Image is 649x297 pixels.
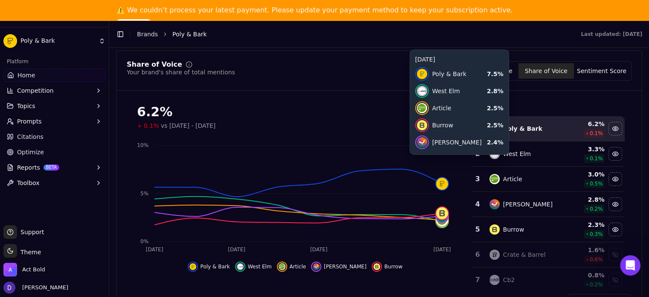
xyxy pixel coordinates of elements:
div: 6.2 % [565,120,604,128]
button: Competition [3,84,105,97]
div: 5 [474,224,481,235]
button: Toolbox [3,176,105,190]
img: joy bird [489,199,500,209]
div: 2 [474,149,481,159]
tr: 1poly & barkPoly & Bark6.2%0.1%Hide poly & bark data [471,116,625,141]
div: 1 [475,124,481,134]
img: article [489,174,500,184]
img: west elm [237,263,244,270]
span: BETA [44,165,59,171]
tr: 2west elmWest Elm3.3%0.1%Hide west elm data [471,141,625,167]
tspan: [DATE] [146,247,163,253]
span: West Elm [248,263,272,270]
span: Optimize [17,148,44,156]
button: Open organization switcher [3,263,45,276]
img: joy bird [313,263,320,270]
span: 0.1% [144,121,159,130]
img: west elm [489,149,500,159]
img: poly & bark [189,263,196,270]
span: Citations [17,132,44,141]
span: Home [17,71,35,79]
span: Theme [17,249,41,256]
div: 3 [474,174,481,184]
span: 0.5 % [590,180,603,187]
div: 4 [474,199,481,209]
span: Prompts [17,117,42,126]
div: Burrow [503,225,524,234]
a: Pay now [116,19,151,29]
span: 0.3 % [590,231,603,238]
div: 1.6 % [565,246,604,254]
span: 0.6 % [590,256,603,263]
button: Hide poly & bark data [188,262,230,272]
span: 0.1 % [590,130,603,137]
a: Brands [137,31,158,38]
span: Reports [17,163,40,172]
div: 0.8 % [565,271,604,279]
img: cb2 [489,275,500,285]
span: Toolbox [17,179,40,187]
div: Cb2 [503,276,515,284]
tr: 4joy bird[PERSON_NAME]2.8%0.2%Hide joy bird data [471,192,625,217]
span: Burrow [384,263,402,270]
img: Act Bold [3,263,17,276]
button: Sentiment Score [574,63,629,79]
button: Hide article data [277,262,306,272]
img: Poly & Bark [3,34,17,48]
span: 0.2 % [590,206,603,212]
tspan: 10% [137,142,148,148]
div: 3.0 % [565,170,604,179]
span: Poly & Bark [172,30,207,38]
div: 6.2% [137,104,453,120]
button: ReportsBETA [3,161,105,174]
div: Platform [3,55,105,68]
button: Topics [3,99,105,113]
tspan: 5% [140,191,148,197]
img: burrow [489,224,500,235]
tspan: [DATE] [434,247,451,253]
button: Show crate & barrel data [608,248,622,262]
div: 3.3 % [565,145,604,153]
span: Competition [17,86,54,95]
img: poly & bark [436,178,448,190]
div: Last updated: [DATE] [581,31,642,38]
span: Article [290,263,306,270]
nav: breadcrumb [137,30,564,38]
tspan: [DATE] [228,247,245,253]
button: Visibility Score [463,63,518,79]
div: 6 [474,250,481,260]
span: Poly & Bark [20,37,95,45]
div: [PERSON_NAME] [503,200,553,209]
div: Article [503,175,522,183]
button: Hide joy bird data [311,262,367,272]
span: 0.1 % [590,155,603,162]
span: 0.2 % [590,281,603,288]
button: Prompts [3,115,105,128]
div: 7 [474,275,481,285]
div: All Brands [470,104,625,111]
tspan: 0% [140,238,148,244]
img: article [279,263,285,270]
tr: 7cb2Cb20.8%0.2%Show cb2 data [471,268,625,293]
iframe: Intercom live chat [620,255,640,276]
a: Citations [3,130,105,144]
button: Open user button [3,282,68,294]
button: Hide west elm data [235,262,272,272]
button: Show cb2 data [608,273,622,287]
img: poly & bark [489,124,500,134]
div: Poly & Bark [503,124,542,133]
tr: 6crate & barrelCrate & Barrel1.6%0.6%Show crate & barrel data [471,242,625,268]
button: Hide joy bird data [608,197,622,211]
button: Hide burrow data [608,223,622,236]
tr: 3articleArticle3.0%0.5%Hide article data [471,167,625,192]
div: 2.8 % [565,195,604,204]
div: Share of Voice [127,61,182,68]
tspan: [DATE] [310,247,328,253]
tr: 5burrowBurrow2.3%0.3%Hide burrow data [471,217,625,242]
span: [PERSON_NAME] [19,284,68,291]
button: Hide west elm data [608,147,622,161]
span: Poly & Bark [201,263,230,270]
div: Your brand's share of total mentions [127,68,235,76]
button: Hide burrow data [372,262,402,272]
span: Act Bold [22,266,45,273]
